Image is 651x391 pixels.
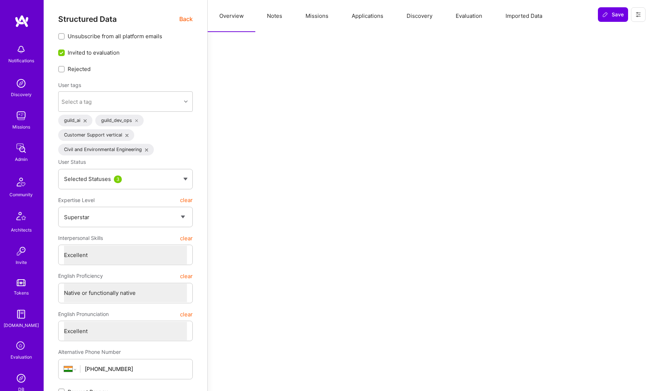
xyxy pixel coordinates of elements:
[14,108,28,123] img: teamwork
[184,100,188,103] i: icon Chevron
[14,307,28,321] img: guide book
[4,321,39,329] div: [DOMAIN_NAME]
[125,134,128,137] i: icon Close
[180,269,193,283] button: clear
[68,65,91,73] span: Rejected
[602,11,624,18] span: Save
[12,173,30,191] img: Community
[58,15,117,24] span: Structured Data
[14,371,28,386] img: Admin Search
[114,175,122,183] div: 3
[15,155,28,163] div: Admin
[8,57,34,64] div: Notifications
[11,353,32,361] div: Evaluation
[180,232,193,245] button: clear
[14,289,29,297] div: Tokens
[12,123,30,131] div: Missions
[17,279,25,286] img: tokens
[12,209,30,226] img: Architects
[11,91,32,98] div: Discovery
[180,194,193,207] button: clear
[58,349,121,355] span: Alternative Phone Number
[14,244,28,258] img: Invite
[58,269,103,283] span: English Proficiency
[58,82,81,88] label: User tags
[58,308,109,321] span: English Pronunciation
[85,360,187,378] input: +1 (000) 000-0000
[179,15,193,24] span: Back
[14,76,28,91] img: discovery
[9,191,33,198] div: Community
[95,115,144,126] div: guild_dev_ops
[598,7,628,22] button: Save
[183,178,188,181] img: caret
[11,226,32,234] div: Architects
[68,32,162,40] span: Unsubscribe from all platform emails
[64,175,111,182] span: Selected Statuses
[145,149,148,151] i: icon Close
[61,98,92,106] div: Select a tag
[58,232,103,245] span: Interpersonal Skills
[14,42,28,57] img: bell
[58,144,154,155] div: Civil and Environmental Engineering
[14,339,28,353] i: icon SelectionTeam
[58,129,134,141] div: Customer Support vertical
[15,15,29,28] img: logo
[58,159,86,165] span: User Status
[180,308,193,321] button: clear
[16,258,27,266] div: Invite
[68,49,120,56] span: Invited to evaluation
[84,119,87,122] i: icon Close
[58,115,92,126] div: guild_ai
[58,194,95,207] span: Expertise Level
[135,119,138,122] i: icon Close
[14,141,28,155] img: admin teamwork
